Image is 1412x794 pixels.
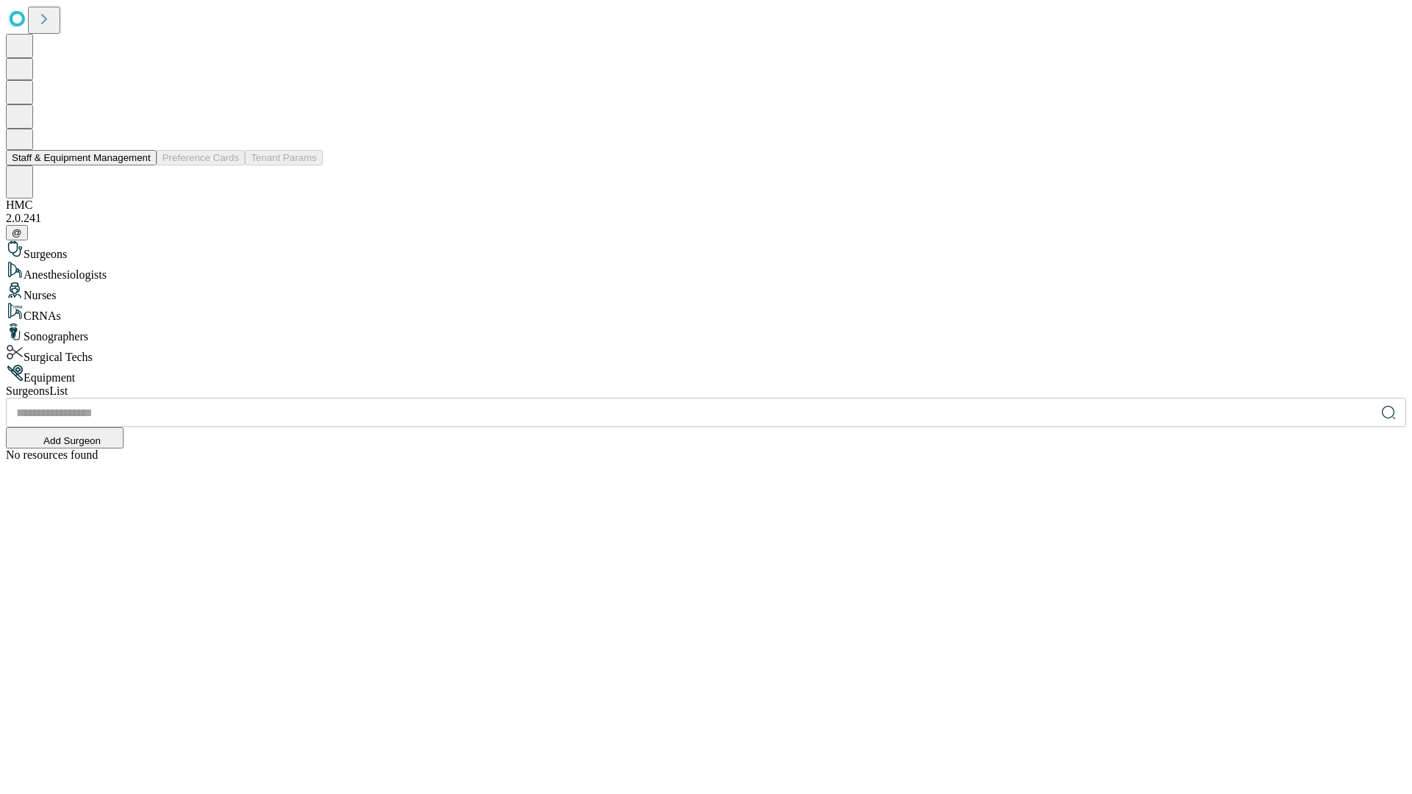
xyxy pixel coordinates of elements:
[6,198,1406,212] div: HMC
[6,364,1406,385] div: Equipment
[6,212,1406,225] div: 2.0.241
[6,427,124,448] button: Add Surgeon
[6,302,1406,323] div: CRNAs
[6,240,1406,261] div: Surgeons
[6,385,1406,398] div: Surgeons List
[6,343,1406,364] div: Surgical Techs
[12,227,22,238] span: @
[6,448,1406,462] div: No resources found
[6,225,28,240] button: @
[6,282,1406,302] div: Nurses
[157,150,245,165] button: Preference Cards
[6,261,1406,282] div: Anesthesiologists
[6,323,1406,343] div: Sonographers
[245,150,323,165] button: Tenant Params
[6,150,157,165] button: Staff & Equipment Management
[43,435,101,446] span: Add Surgeon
